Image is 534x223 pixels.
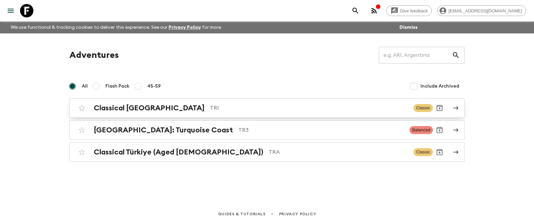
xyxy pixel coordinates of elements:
[169,25,201,30] a: Privacy Policy
[8,21,225,33] p: We use functional & tracking cookies to deliver this experience. See our for more.
[94,126,233,134] h2: [GEOGRAPHIC_DATA]: Turquoise Coast
[69,120,465,140] a: [GEOGRAPHIC_DATA]: Turquoise CoastTR3BalancedArchive
[69,98,465,118] a: Classical [GEOGRAPHIC_DATA]TR1ClassicArchive
[433,123,446,137] button: Archive
[421,83,459,90] span: Include Archived
[437,5,526,16] div: [EMAIL_ADDRESS][DOMAIN_NAME]
[94,148,263,156] h2: Classical Türkiye (Aged [DEMOGRAPHIC_DATA])
[433,145,446,159] button: Archive
[147,83,161,90] span: 45-59
[269,148,408,156] p: TRA
[69,142,465,162] a: Classical Türkiye (Aged [DEMOGRAPHIC_DATA])TRAClassicArchive
[379,46,452,65] input: e.g. AR1, Argentina
[82,83,88,90] span: All
[218,210,266,218] a: Guides & Tutorials
[210,104,408,112] p: TR1
[445,8,526,13] span: [EMAIL_ADDRESS][DOMAIN_NAME]
[279,210,316,218] a: Privacy Policy
[349,4,362,17] button: search adventures
[398,23,419,32] button: Dismiss
[396,8,432,13] span: Give feedback
[410,126,433,134] span: Balanced
[69,48,119,62] h1: Adventures
[105,83,129,90] span: Flash Pack
[94,104,205,112] h2: Classical [GEOGRAPHIC_DATA]
[4,4,17,17] button: menu
[238,126,404,134] p: TR3
[414,104,433,112] span: Classic
[414,148,433,156] span: Classic
[386,5,432,16] a: Give feedback
[433,101,446,115] button: Archive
